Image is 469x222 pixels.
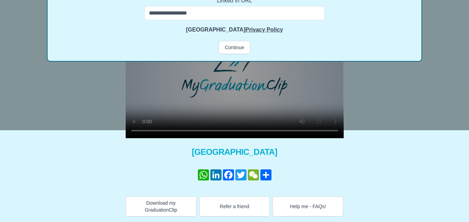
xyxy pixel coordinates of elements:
[222,169,235,180] a: Facebook
[210,169,222,180] a: LinkedIn
[235,169,247,180] a: Twitter
[199,196,270,216] button: Refer a friend
[126,196,196,216] button: Download my GraduationClip
[186,27,283,33] strong: [GEOGRAPHIC_DATA]
[197,169,210,180] a: WhatsApp
[126,146,344,158] span: [GEOGRAPHIC_DATA]
[260,169,272,180] a: Share
[219,41,250,54] button: Continue
[245,27,283,33] a: Privacy Policy
[273,196,343,216] button: Help me - FAQs!
[247,169,260,180] a: WeChat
